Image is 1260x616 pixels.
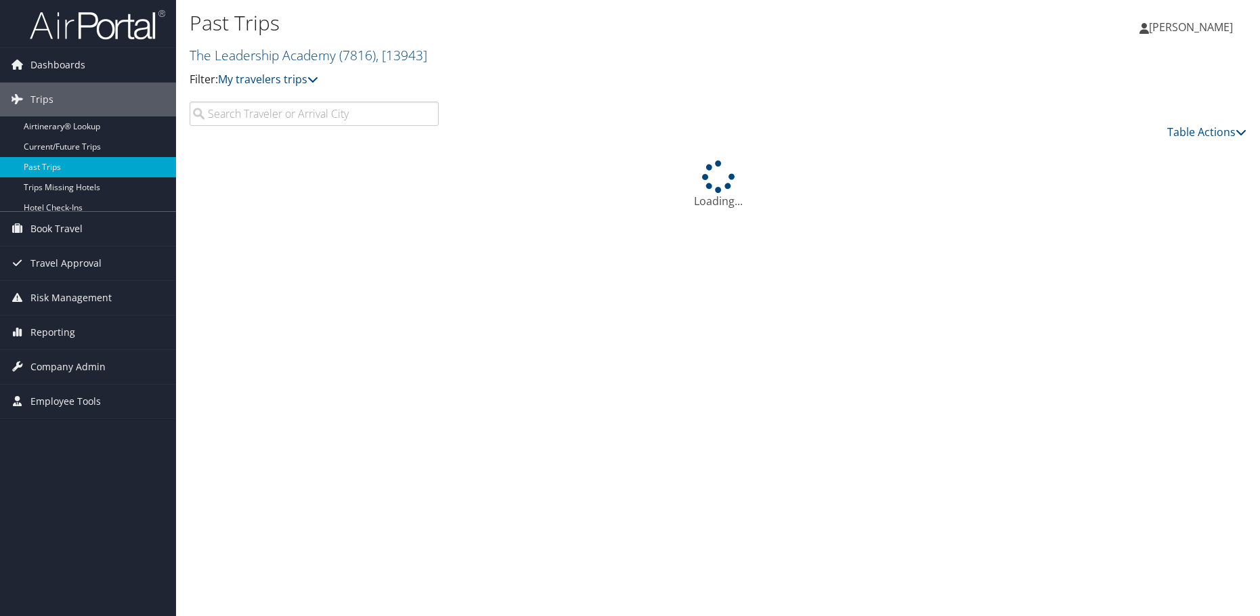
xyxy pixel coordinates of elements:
p: Filter: [190,71,894,89]
span: Risk Management [30,281,112,315]
a: The Leadership Academy [190,46,427,64]
div: Loading... [190,160,1246,209]
span: Travel Approval [30,246,102,280]
span: Dashboards [30,48,85,82]
a: My travelers trips [218,72,318,87]
span: Trips [30,83,53,116]
span: [PERSON_NAME] [1149,20,1233,35]
span: Book Travel [30,212,83,246]
span: Reporting [30,315,75,349]
span: , [ 13943 ] [376,46,427,64]
span: ( 7816 ) [339,46,376,64]
h1: Past Trips [190,9,894,37]
img: airportal-logo.png [30,9,165,41]
input: Search Traveler or Arrival City [190,102,439,126]
a: [PERSON_NAME] [1139,7,1246,47]
a: Table Actions [1167,125,1246,139]
span: Company Admin [30,350,106,384]
span: Employee Tools [30,384,101,418]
